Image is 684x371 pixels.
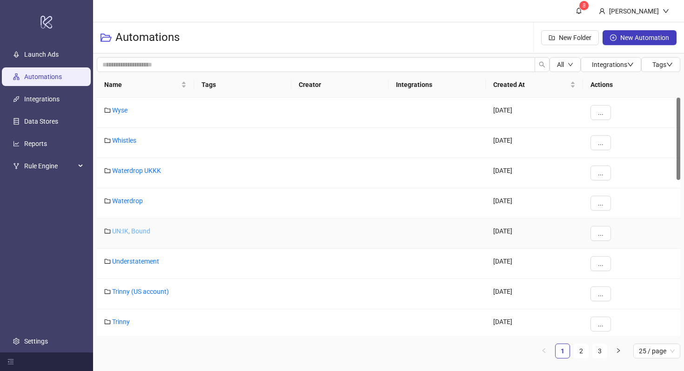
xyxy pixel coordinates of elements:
[574,344,589,358] li: 2
[486,72,583,98] th: Created At
[610,34,617,41] span: plus-circle
[633,344,680,358] div: Page Size
[555,344,570,358] li: 1
[486,128,583,158] div: [DATE]
[583,72,680,98] th: Actions
[574,344,588,358] a: 2
[486,98,583,128] div: [DATE]
[590,256,611,271] button: ...
[104,79,179,90] span: Name
[556,344,570,358] a: 1
[24,140,47,147] a: Reports
[620,34,669,41] span: New Automation
[590,105,611,120] button: ...
[24,338,48,345] a: Settings
[24,73,62,80] a: Automations
[598,109,604,116] span: ...
[549,34,555,41] span: folder-add
[579,1,589,10] sup: 8
[663,8,669,14] span: down
[112,258,159,265] a: Understatement
[592,344,607,358] li: 3
[590,286,611,301] button: ...
[599,8,605,14] span: user
[112,106,127,114] a: Wyse
[581,57,641,72] button: Integrationsdown
[592,61,634,68] span: Integrations
[550,57,581,72] button: Alldown
[24,51,59,58] a: Launch Ads
[541,30,599,45] button: New Folder
[486,279,583,309] div: [DATE]
[576,7,582,14] span: bell
[112,197,143,205] a: Waterdrop
[590,166,611,180] button: ...
[13,163,20,169] span: fork
[616,348,621,353] span: right
[97,72,194,98] th: Name
[605,6,663,16] div: [PERSON_NAME]
[603,30,677,45] button: New Automation
[539,61,545,68] span: search
[536,344,551,358] button: left
[536,344,551,358] li: Previous Page
[652,61,673,68] span: Tags
[590,317,611,331] button: ...
[666,61,673,68] span: down
[104,258,111,265] span: folder
[559,34,591,41] span: New Folder
[611,344,626,358] li: Next Page
[104,318,111,325] span: folder
[104,198,111,204] span: folder
[112,318,130,325] a: Trinny
[112,137,136,144] a: Whistles
[104,107,111,113] span: folder
[590,226,611,241] button: ...
[194,72,291,98] th: Tags
[104,288,111,295] span: folder
[641,57,680,72] button: Tagsdown
[598,230,604,237] span: ...
[593,344,607,358] a: 3
[541,348,547,353] span: left
[24,95,60,103] a: Integrations
[598,260,604,267] span: ...
[486,188,583,219] div: [DATE]
[486,219,583,249] div: [DATE]
[568,62,573,67] span: down
[627,61,634,68] span: down
[104,137,111,144] span: folder
[598,290,604,298] span: ...
[598,320,604,328] span: ...
[101,32,112,43] span: folder-open
[104,228,111,234] span: folder
[590,135,611,150] button: ...
[486,309,583,339] div: [DATE]
[112,227,150,235] a: UN:IK, Bound
[24,157,75,175] span: Rule Engine
[493,79,568,90] span: Created At
[7,358,14,365] span: menu-fold
[598,139,604,146] span: ...
[611,344,626,358] button: right
[115,30,180,45] h3: Automations
[583,2,586,9] span: 8
[389,72,486,98] th: Integrations
[486,249,583,279] div: [DATE]
[557,61,564,68] span: All
[486,158,583,188] div: [DATE]
[112,288,169,295] a: Trinny (US account)
[104,167,111,174] span: folder
[598,169,604,177] span: ...
[112,167,161,174] a: Waterdrop UKKK
[639,344,675,358] span: 25 / page
[598,199,604,207] span: ...
[590,196,611,211] button: ...
[291,72,389,98] th: Creator
[24,118,58,125] a: Data Stores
